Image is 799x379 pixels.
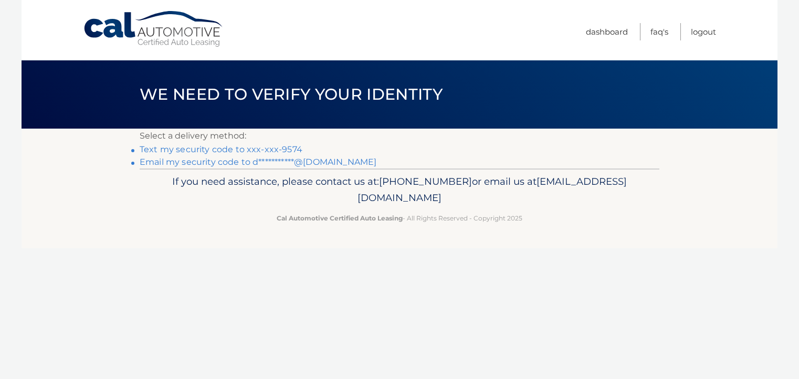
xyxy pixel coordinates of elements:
[140,144,302,154] a: Text my security code to xxx-xxx-9574
[140,85,443,104] span: We need to verify your identity
[146,173,653,207] p: If you need assistance, please contact us at: or email us at
[83,10,225,48] a: Cal Automotive
[691,23,716,40] a: Logout
[146,213,653,224] p: - All Rights Reserved - Copyright 2025
[140,129,659,143] p: Select a delivery method:
[277,214,403,222] strong: Cal Automotive Certified Auto Leasing
[650,23,668,40] a: FAQ's
[379,175,472,187] span: [PHONE_NUMBER]
[586,23,628,40] a: Dashboard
